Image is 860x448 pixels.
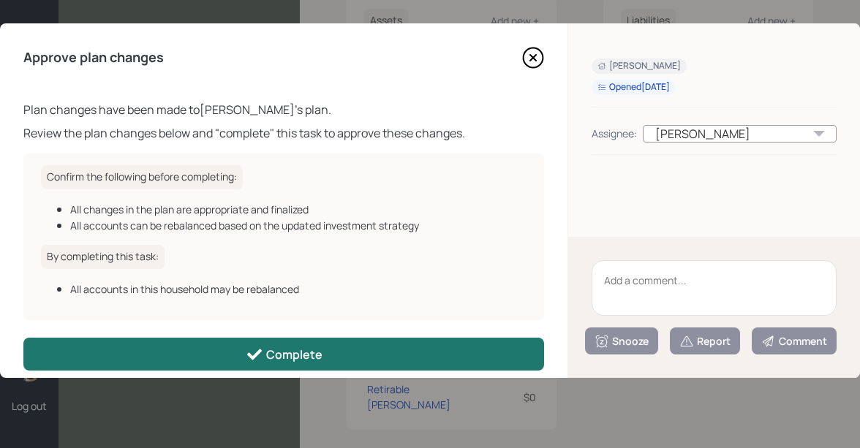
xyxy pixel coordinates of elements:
div: Report [679,334,731,349]
div: Comment [761,334,827,349]
div: [PERSON_NAME] [643,125,837,143]
button: Snooze [585,327,658,354]
h4: Approve plan changes [23,50,164,66]
div: All accounts can be rebalanced based on the updated investment strategy [70,218,527,233]
div: [PERSON_NAME] [597,60,681,72]
h6: Confirm the following before completing: [41,165,243,189]
button: Complete [23,338,544,371]
div: Plan changes have been made to [PERSON_NAME] 's plan. [23,101,544,118]
div: Review the plan changes below and "complete" this task to approve these changes. [23,124,544,142]
button: Report [670,327,740,354]
div: Complete [246,346,322,363]
div: Opened [DATE] [597,81,670,94]
h6: By completing this task: [41,245,165,269]
div: All changes in the plan are appropriate and finalized [70,202,527,217]
div: All accounts in this household may be rebalanced [70,281,527,297]
div: Snooze [595,334,649,349]
button: Comment [752,327,837,354]
div: Assignee: [592,126,637,141]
